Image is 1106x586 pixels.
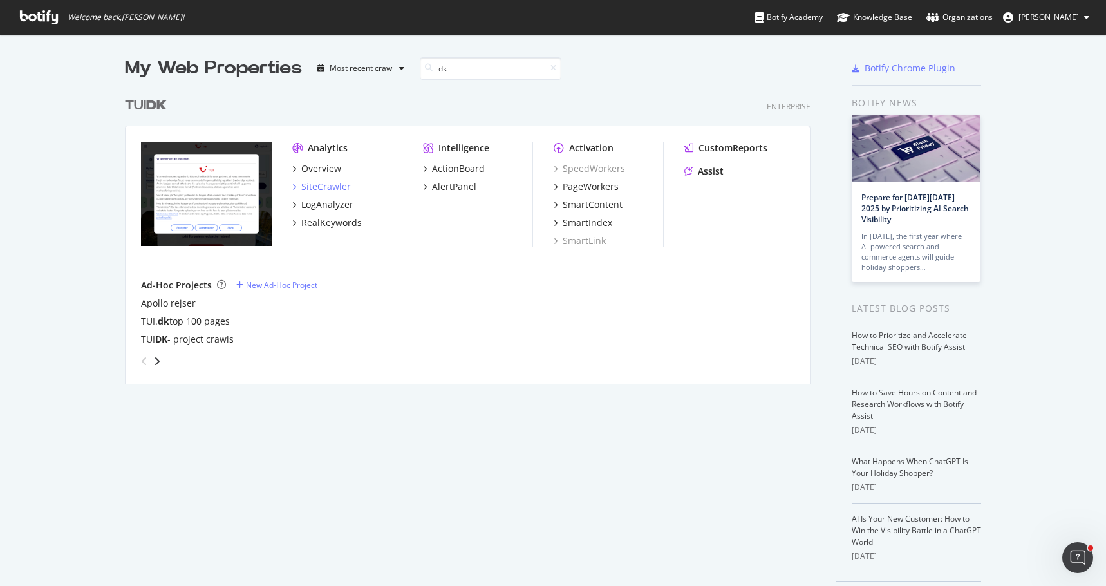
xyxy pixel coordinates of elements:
a: PageWorkers [554,180,619,193]
iframe: Intercom live chat [1062,542,1093,573]
a: RealKeywords [292,216,362,229]
div: grid [125,81,821,384]
div: PageWorkers [563,180,619,193]
a: ActionBoard [423,162,485,175]
div: [DATE] [852,482,981,493]
button: Most recent crawl [312,58,409,79]
div: SmartIndex [563,216,612,229]
div: angle-right [153,355,162,368]
div: Analytics [308,142,348,155]
div: TUI [125,97,167,115]
span: Anja Alling [1018,12,1079,23]
div: Intelligence [438,142,489,155]
a: CustomReports [684,142,767,155]
div: ActionBoard [432,162,485,175]
a: Assist [684,165,724,178]
div: In [DATE], the first year where AI-powered search and commerce agents will guide holiday shoppers… [861,231,971,272]
div: AlertPanel [432,180,476,193]
div: TUI. top 100 pages [141,315,230,328]
img: tui.dk [141,142,272,246]
div: CustomReports [698,142,767,155]
div: My Web Properties [125,55,302,81]
div: angle-left [136,351,153,372]
div: [DATE] [852,551,981,562]
div: RealKeywords [301,216,362,229]
a: TUI.dktop 100 pages [141,315,230,328]
a: What Happens When ChatGPT Is Your Holiday Shopper? [852,456,968,478]
div: Activation [569,142,614,155]
div: New Ad-Hoc Project [246,279,317,290]
div: Enterprise [767,101,811,112]
div: LogAnalyzer [301,198,353,211]
div: Botify news [852,96,981,110]
a: SmartLink [554,234,606,247]
a: TUIDK- project crawls [141,333,234,346]
div: Latest Blog Posts [852,301,981,316]
a: SiteCrawler [292,180,351,193]
a: How to Save Hours on Content and Research Workflows with Botify Assist [852,387,977,421]
a: Botify Chrome Plugin [852,62,955,75]
a: Apollo rejser [141,297,196,310]
a: SmartIndex [554,216,612,229]
span: Welcome back, [PERSON_NAME] ! [68,12,184,23]
div: Assist [698,165,724,178]
b: DK [155,333,167,345]
a: LogAnalyzer [292,198,353,211]
a: AlertPanel [423,180,476,193]
div: Ad-Hoc Projects [141,279,212,292]
a: New Ad-Hoc Project [236,279,317,290]
b: DK [146,99,167,112]
div: SiteCrawler [301,180,351,193]
div: Overview [301,162,341,175]
div: Botify Academy [755,11,823,24]
a: AI Is Your New Customer: How to Win the Visibility Battle in a ChatGPT World [852,513,981,547]
input: Search [420,57,561,80]
div: SmartContent [563,198,623,211]
div: Botify Chrome Plugin [865,62,955,75]
a: SpeedWorkers [554,162,625,175]
div: [DATE] [852,355,981,367]
button: [PERSON_NAME] [993,7,1100,28]
div: Most recent crawl [330,64,394,72]
b: dk [158,315,169,327]
a: TUIDK [125,97,172,115]
a: Overview [292,162,341,175]
a: How to Prioritize and Accelerate Technical SEO with Botify Assist [852,330,967,352]
img: Prepare for Black Friday 2025 by Prioritizing AI Search Visibility [852,115,980,182]
div: Organizations [926,11,993,24]
a: SmartContent [554,198,623,211]
div: TUI - project crawls [141,333,234,346]
div: [DATE] [852,424,981,436]
div: Knowledge Base [837,11,912,24]
a: Prepare for [DATE][DATE] 2025 by Prioritizing AI Search Visibility [861,192,969,225]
